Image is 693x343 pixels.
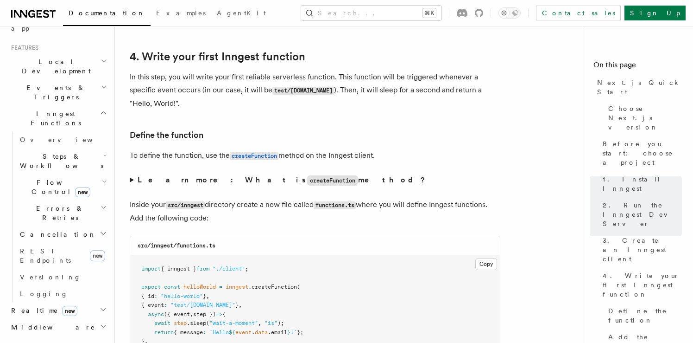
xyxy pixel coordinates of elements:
span: step [174,320,187,326]
span: . [252,329,255,336]
span: : [154,293,157,299]
span: from [196,265,209,272]
span: 4. Write your first Inngest function [603,271,682,299]
span: Define the function [608,306,682,325]
span: } [287,329,290,336]
span: helloWorld [183,284,216,290]
a: 4. Write your first Inngest function [130,50,305,63]
summary: Learn more: What iscreateFunctionmethod? [130,174,500,187]
span: , [258,320,261,326]
span: new [62,306,77,316]
a: Versioning [16,269,109,285]
a: 3. Create an Inngest client [599,232,682,267]
span: Errors & Retries [16,204,101,222]
button: Realtimenew [7,302,109,319]
span: const [164,284,180,290]
span: { message [174,329,203,336]
span: REST Endpoints [20,247,71,264]
span: Features [7,44,38,52]
a: 2. Run the Inngest Dev Server [599,197,682,232]
span: "1s" [265,320,277,326]
a: Logging [16,285,109,302]
span: export [141,284,161,290]
span: Local Development [7,57,101,76]
p: In this step, you will write your first reliable serverless function. This function will be trigg... [130,71,500,110]
span: { event [141,302,164,308]
span: .createFunction [248,284,297,290]
span: AgentKit [217,9,266,17]
span: Documentation [69,9,145,17]
span: , [190,311,193,317]
button: Steps & Workflows [16,148,109,174]
kbd: ⌘K [423,8,436,18]
span: Logging [20,290,68,298]
span: ({ event [164,311,190,317]
a: Next.js Quick Start [593,74,682,100]
span: !` [290,329,297,336]
button: Events & Triggers [7,79,109,105]
span: 1. Install Inngest [603,175,682,193]
span: }; [297,329,303,336]
code: createFunction [307,175,358,186]
span: { id [141,293,154,299]
a: Choose Next.js version [605,100,682,136]
span: ); [277,320,284,326]
a: Define the function [605,303,682,329]
span: Overview [20,136,115,143]
span: ; [245,265,248,272]
span: Flow Control [16,178,102,196]
p: Inside your directory create a new file called where you will define Inngest functions. Add the f... [130,198,500,225]
span: Realtime [7,306,77,315]
a: 1. Install Inngest [599,171,682,197]
span: Examples [156,9,206,17]
a: Examples [151,3,211,25]
span: Events & Triggers [7,83,101,102]
span: = [219,284,222,290]
span: .sleep [187,320,206,326]
button: Copy [475,258,497,270]
span: } [203,293,206,299]
span: Before you start: choose a project [603,139,682,167]
span: `Hello [209,329,229,336]
button: Cancellation [16,226,109,243]
a: AgentKit [211,3,271,25]
span: Versioning [20,273,81,281]
span: .email [268,329,287,336]
span: ${ [229,329,235,336]
p: To define the function, use the method on the Inngest client. [130,149,500,162]
button: Flow Controlnew [16,174,109,200]
span: Next.js Quick Start [597,78,682,97]
span: , [239,302,242,308]
a: Sign Up [624,6,686,20]
span: await [154,320,170,326]
span: } [235,302,239,308]
button: Toggle dark mode [498,7,521,19]
span: "hello-world" [161,293,203,299]
h4: On this page [593,59,682,74]
span: Inngest Functions [7,109,100,128]
button: Middleware [7,319,109,336]
span: => [216,311,222,317]
span: new [75,187,90,197]
span: { inngest } [161,265,196,272]
span: inngest [226,284,248,290]
a: Define the function [130,129,203,142]
span: ( [297,284,300,290]
span: Choose Next.js version [608,104,682,132]
a: REST Endpointsnew [16,243,109,269]
a: 4. Write your first Inngest function [599,267,682,303]
code: createFunction [230,152,278,160]
a: createFunction [230,151,278,160]
button: Errors & Retries [16,200,109,226]
span: import [141,265,161,272]
span: 3. Create an Inngest client [603,236,682,264]
span: return [154,329,174,336]
div: Inngest Functions [7,131,109,302]
span: "wait-a-moment" [209,320,258,326]
span: Cancellation [16,230,96,239]
code: test/[DOMAIN_NAME] [272,87,334,95]
span: async [148,311,164,317]
span: { [222,311,226,317]
a: Documentation [63,3,151,26]
a: Overview [16,131,109,148]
